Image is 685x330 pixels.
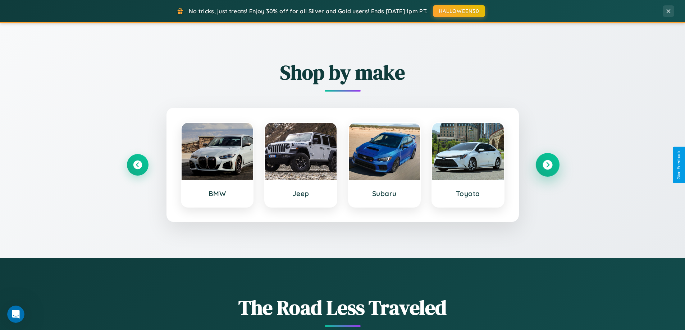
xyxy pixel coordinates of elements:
button: HALLOWEEN30 [433,5,485,17]
div: Give Feedback [676,150,681,180]
h3: BMW [189,189,246,198]
iframe: Intercom live chat [7,306,24,323]
h2: Shop by make [127,59,558,86]
h3: Jeep [272,189,329,198]
h3: Toyota [439,189,497,198]
span: No tricks, just treats! Enjoy 30% off for all Silver and Gold users! Ends [DATE] 1pm PT. [189,8,428,15]
h1: The Road Less Traveled [127,294,558,321]
h3: Subaru [356,189,413,198]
